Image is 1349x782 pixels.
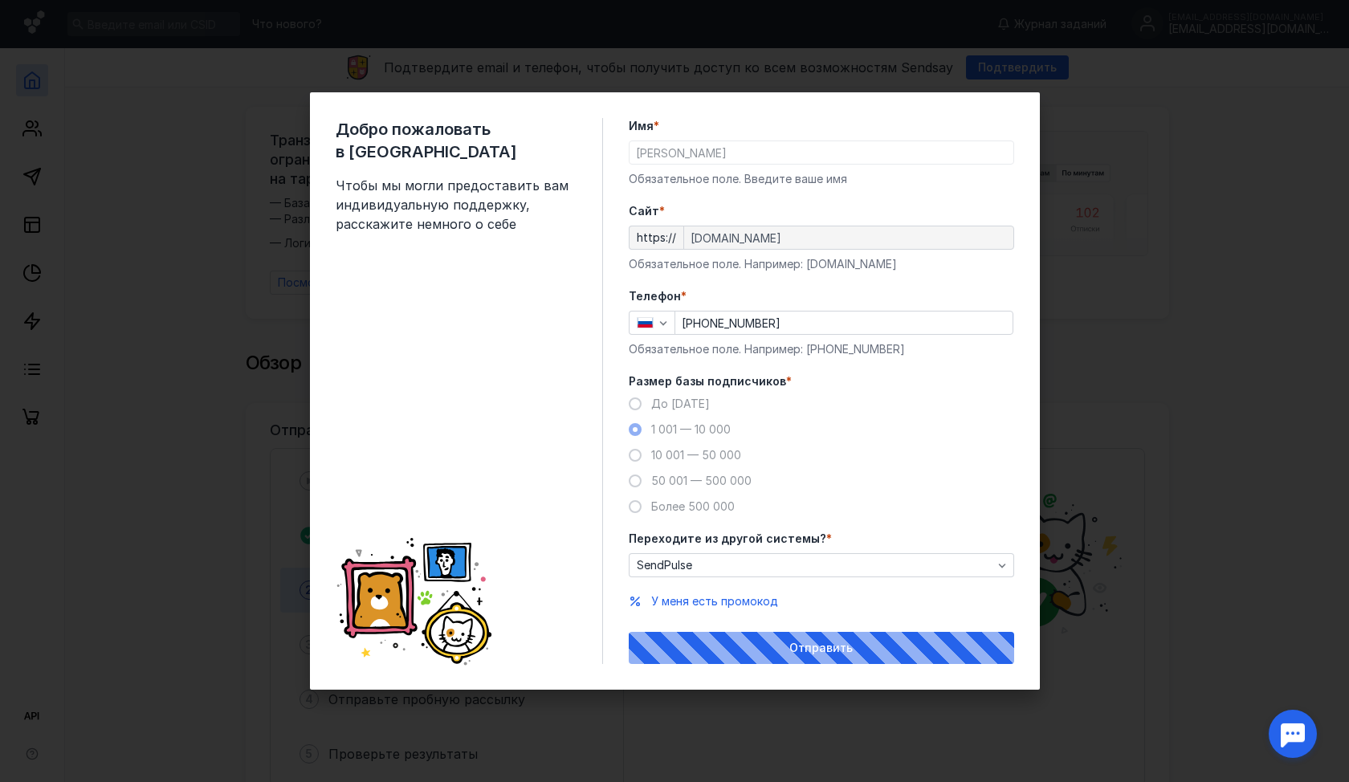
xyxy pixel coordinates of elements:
[651,593,778,609] button: У меня есть промокод
[637,559,692,572] span: SendPulse
[629,341,1014,357] div: Обязательное поле. Например: [PHONE_NUMBER]
[336,118,577,163] span: Добро пожаловать в [GEOGRAPHIC_DATA]
[336,176,577,234] span: Чтобы мы могли предоставить вам индивидуальную поддержку, расскажите немного о себе
[629,553,1014,577] button: SendPulse
[651,594,778,608] span: У меня есть промокод
[629,171,1014,187] div: Обязательное поле. Введите ваше имя
[629,118,654,134] span: Имя
[629,373,786,389] span: Размер базы подписчиков
[629,288,681,304] span: Телефон
[629,531,826,547] span: Переходите из другой системы?
[629,256,1014,272] div: Обязательное поле. Например: [DOMAIN_NAME]
[629,203,659,219] span: Cайт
